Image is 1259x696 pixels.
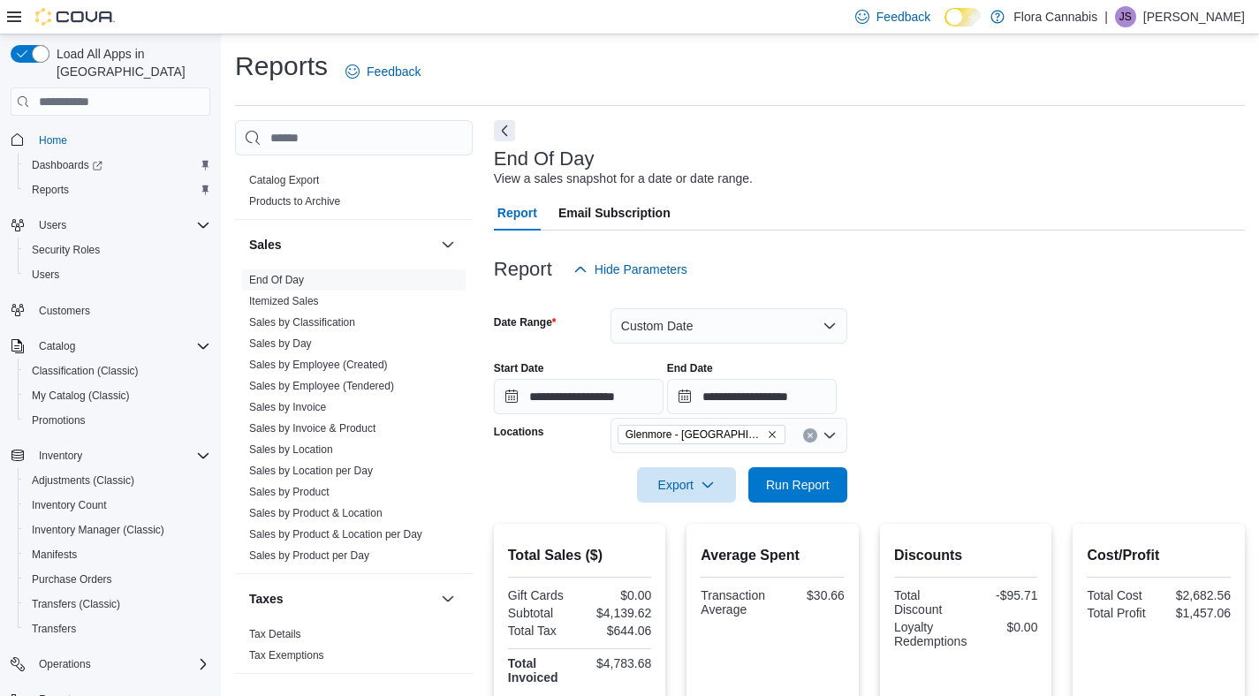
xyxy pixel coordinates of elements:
span: Operations [39,657,91,671]
a: Security Roles [25,239,107,261]
a: Purchase Orders [25,569,119,590]
strong: Total Invoiced [508,656,558,685]
span: Sales by Product per Day [249,548,369,563]
a: Sales by Product [249,486,330,498]
span: Inventory Count [32,498,107,512]
button: Operations [32,654,98,675]
button: Taxes [437,588,459,609]
span: Tax Exemptions [249,648,324,662]
button: Hide Parameters [566,252,694,287]
button: Users [32,215,73,236]
div: Jordan Schwab [1115,6,1136,27]
button: Classification (Classic) [18,359,217,383]
a: Feedback [338,54,428,89]
button: Catalog [4,334,217,359]
span: Glenmore - [GEOGRAPHIC_DATA] - 450374 [626,426,763,443]
label: Start Date [494,361,544,375]
a: Products to Archive [249,195,340,208]
button: Users [18,262,217,287]
a: Users [25,264,66,285]
div: View a sales snapshot for a date or date range. [494,170,753,188]
span: Feedback [367,63,421,80]
span: Sales by Employee (Created) [249,358,388,372]
button: Next [494,120,515,141]
div: $2,682.56 [1163,588,1231,602]
span: Run Report [766,476,830,494]
span: Security Roles [25,239,210,261]
a: Sales by Location [249,443,333,456]
a: Sales by Product per Day [249,549,369,562]
span: Export [648,467,725,503]
a: End Of Day [249,274,304,286]
span: Sales by Product & Location [249,506,383,520]
span: My Catalog (Classic) [25,385,210,406]
h2: Average Spent [701,545,845,566]
a: Inventory Manager (Classic) [25,519,171,541]
span: Users [32,268,59,282]
div: $1,457.06 [1163,606,1231,620]
div: Total Discount [894,588,962,617]
a: Catalog Export [249,174,319,186]
button: Home [4,126,217,152]
button: Users [4,213,217,238]
button: Export [637,467,736,503]
span: Catalog [39,339,75,353]
h2: Cost/Profit [1087,545,1231,566]
div: Taxes [235,624,473,673]
div: Total Profit [1087,606,1155,620]
span: Load All Apps in [GEOGRAPHIC_DATA] [49,45,210,80]
span: Promotions [25,410,210,431]
span: Security Roles [32,243,100,257]
button: Transfers [18,617,217,641]
span: Sales by Invoice [249,400,326,414]
span: Customers [39,304,90,318]
span: Inventory [32,445,210,466]
a: Sales by Product & Location per Day [249,528,422,541]
button: Taxes [249,590,434,608]
button: Run Report [748,467,847,503]
span: Purchase Orders [25,569,210,590]
span: Transfers (Classic) [25,594,210,615]
a: Transfers [25,618,83,639]
div: Sales [235,269,473,573]
a: Home [32,130,74,151]
a: Manifests [25,544,84,565]
span: Catalog Export [249,173,319,187]
input: Press the down key to open a popover containing a calendar. [667,379,837,414]
a: Transfers (Classic) [25,594,127,615]
span: Inventory Manager (Classic) [32,523,164,537]
span: Users [25,264,210,285]
button: Adjustments (Classic) [18,468,217,493]
span: Users [32,215,210,236]
div: $0.00 [583,588,651,602]
button: Operations [4,652,217,677]
span: Manifests [32,548,77,562]
a: Dashboards [18,153,217,178]
button: Security Roles [18,238,217,262]
div: $644.06 [583,624,651,638]
span: Sales by Invoice & Product [249,421,375,435]
span: Glenmore - Kelowna - 450374 [618,425,785,444]
a: Sales by Product & Location [249,507,383,519]
div: Gift Cards [508,588,576,602]
h2: Total Sales ($) [508,545,652,566]
a: Itemized Sales [249,295,319,307]
div: Total Cost [1087,588,1155,602]
button: Reports [18,178,217,202]
span: Sales by Classification [249,315,355,329]
span: Dashboards [32,158,102,172]
span: Users [39,218,66,232]
span: Tax Details [249,627,301,641]
a: Sales by Location per Day [249,465,373,477]
span: Catalog [32,336,210,357]
span: Sales by Product & Location per Day [249,527,422,541]
button: Custom Date [611,308,847,344]
button: Promotions [18,408,217,433]
button: Inventory Count [18,493,217,518]
span: Sales by Location [249,443,333,457]
span: Products to Archive [249,194,340,208]
button: Catalog [32,336,82,357]
button: Remove Glenmore - Kelowna - 450374 from selection in this group [767,429,777,440]
button: Sales [249,236,434,253]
